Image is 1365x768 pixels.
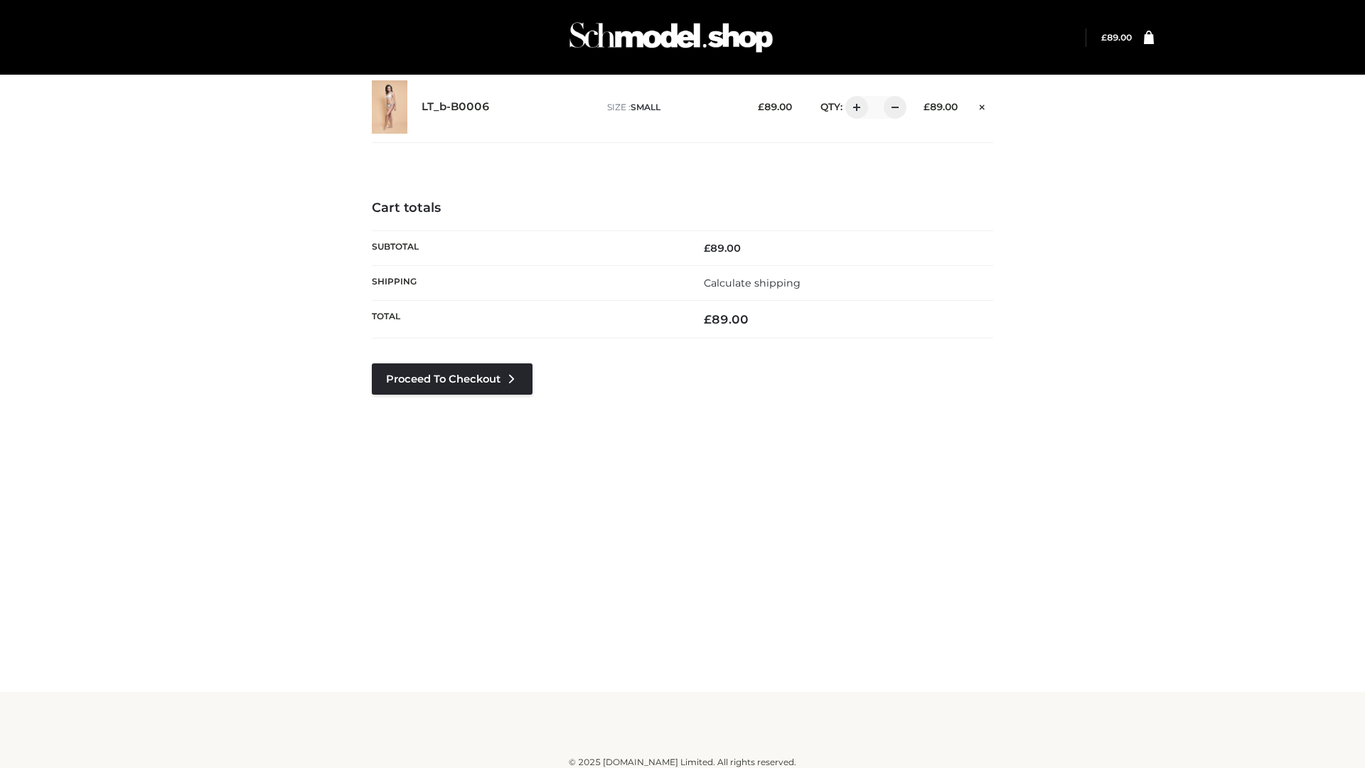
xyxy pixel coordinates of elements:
bdi: 89.00 [1101,32,1132,43]
img: Schmodel Admin 964 [564,9,778,65]
bdi: 89.00 [704,312,749,326]
span: £ [704,312,712,326]
a: LT_b-B0006 [422,100,490,114]
span: £ [704,242,710,255]
h4: Cart totals [372,201,993,216]
th: Total [372,301,682,338]
bdi: 89.00 [758,101,792,112]
div: QTY: [806,96,901,119]
a: Proceed to Checkout [372,363,532,395]
a: £89.00 [1101,32,1132,43]
a: Remove this item [972,96,993,114]
bdi: 89.00 [704,242,741,255]
span: SMALL [631,102,660,112]
bdi: 89.00 [924,101,958,112]
span: £ [1101,32,1107,43]
a: Calculate shipping [704,277,801,289]
span: £ [924,101,930,112]
th: Subtotal [372,230,682,265]
th: Shipping [372,265,682,300]
p: size : [607,101,736,114]
span: £ [758,101,764,112]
